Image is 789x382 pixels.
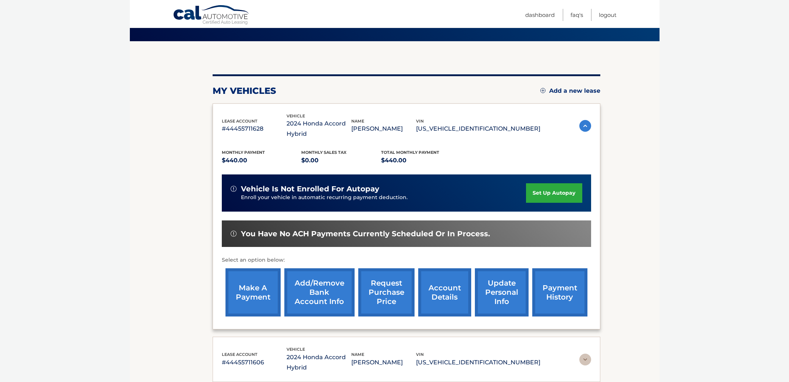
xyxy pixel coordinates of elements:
[351,124,416,134] p: [PERSON_NAME]
[571,9,583,21] a: FAQ's
[525,9,555,21] a: Dashboard
[526,183,582,203] a: set up autopay
[416,357,540,368] p: [US_VEHICLE_IDENTIFICATION_NUMBER]
[532,268,587,316] a: payment history
[381,155,461,166] p: $440.00
[222,124,287,134] p: #44455711628
[287,352,351,373] p: 2024 Honda Accord Hybrid
[416,119,424,124] span: vin
[416,124,540,134] p: [US_VEHICLE_IDENTIFICATION_NUMBER]
[418,268,471,316] a: account details
[287,119,351,139] p: 2024 Honda Accord Hybrid
[416,352,424,357] span: vin
[301,155,381,166] p: $0.00
[287,347,305,352] span: vehicle
[599,9,616,21] a: Logout
[231,231,237,237] img: alert-white.svg
[222,155,302,166] p: $440.00
[173,5,250,26] a: Cal Automotive
[475,268,529,316] a: update personal info
[351,352,364,357] span: name
[222,119,257,124] span: lease account
[358,268,415,316] a: request purchase price
[579,120,591,132] img: accordion-active.svg
[241,184,379,194] span: vehicle is not enrolled for autopay
[579,354,591,365] img: accordion-rest.svg
[241,229,490,238] span: You have no ACH payments currently scheduled or in process.
[381,150,439,155] span: Total Monthly Payment
[351,119,364,124] span: name
[540,87,600,95] a: Add a new lease
[222,256,591,265] p: Select an option below:
[222,357,287,368] p: #44455711606
[301,150,346,155] span: Monthly sales Tax
[213,85,276,96] h2: my vehicles
[287,113,305,119] span: vehicle
[540,88,545,93] img: add.svg
[284,268,355,316] a: Add/Remove bank account info
[351,357,416,368] p: [PERSON_NAME]
[222,150,265,155] span: Monthly Payment
[222,352,257,357] span: lease account
[241,194,526,202] p: Enroll your vehicle in automatic recurring payment deduction.
[225,268,281,316] a: make a payment
[231,186,237,192] img: alert-white.svg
